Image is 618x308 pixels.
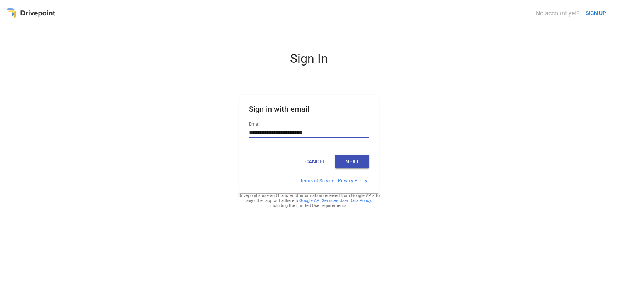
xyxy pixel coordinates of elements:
h1: Sign in with email [249,104,369,120]
a: Terms of Service [300,178,334,183]
a: Google API Services User Data Policy [299,198,371,203]
div: No account yet? [536,10,580,17]
button: Cancel [298,155,332,168]
div: Drivepoint's use and transfer of information received from Google APIs to any other app will adhe... [238,193,380,208]
div: Sign In [216,51,402,72]
button: Next [335,155,369,168]
button: SIGN UP [582,6,609,20]
a: Privacy Policy [338,178,367,183]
